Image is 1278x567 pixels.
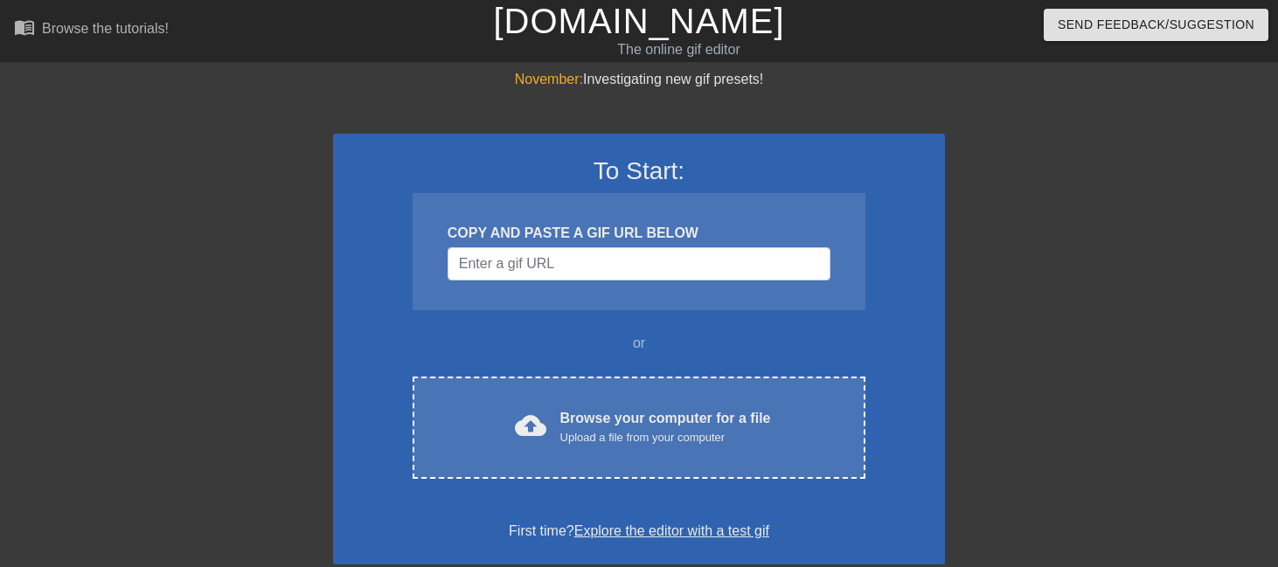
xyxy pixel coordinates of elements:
[434,39,922,60] div: The online gif editor
[448,223,830,244] div: COPY AND PASTE A GIF URL BELOW
[14,17,35,38] span: menu_book
[42,21,169,36] div: Browse the tutorials!
[356,521,922,542] div: First time?
[560,408,771,446] div: Browse your computer for a file
[574,523,769,538] a: Explore the editor with a test gif
[1044,9,1268,41] button: Send Feedback/Suggestion
[560,429,771,446] div: Upload a file from your computer
[448,247,830,280] input: Username
[493,2,784,40] a: [DOMAIN_NAME]
[1058,14,1254,36] span: Send Feedback/Suggestion
[333,69,945,90] div: Investigating new gif presets!
[515,72,583,86] span: November:
[379,333,899,354] div: or
[14,17,169,44] a: Browse the tutorials!
[356,156,922,186] h3: To Start:
[515,410,546,441] span: cloud_upload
